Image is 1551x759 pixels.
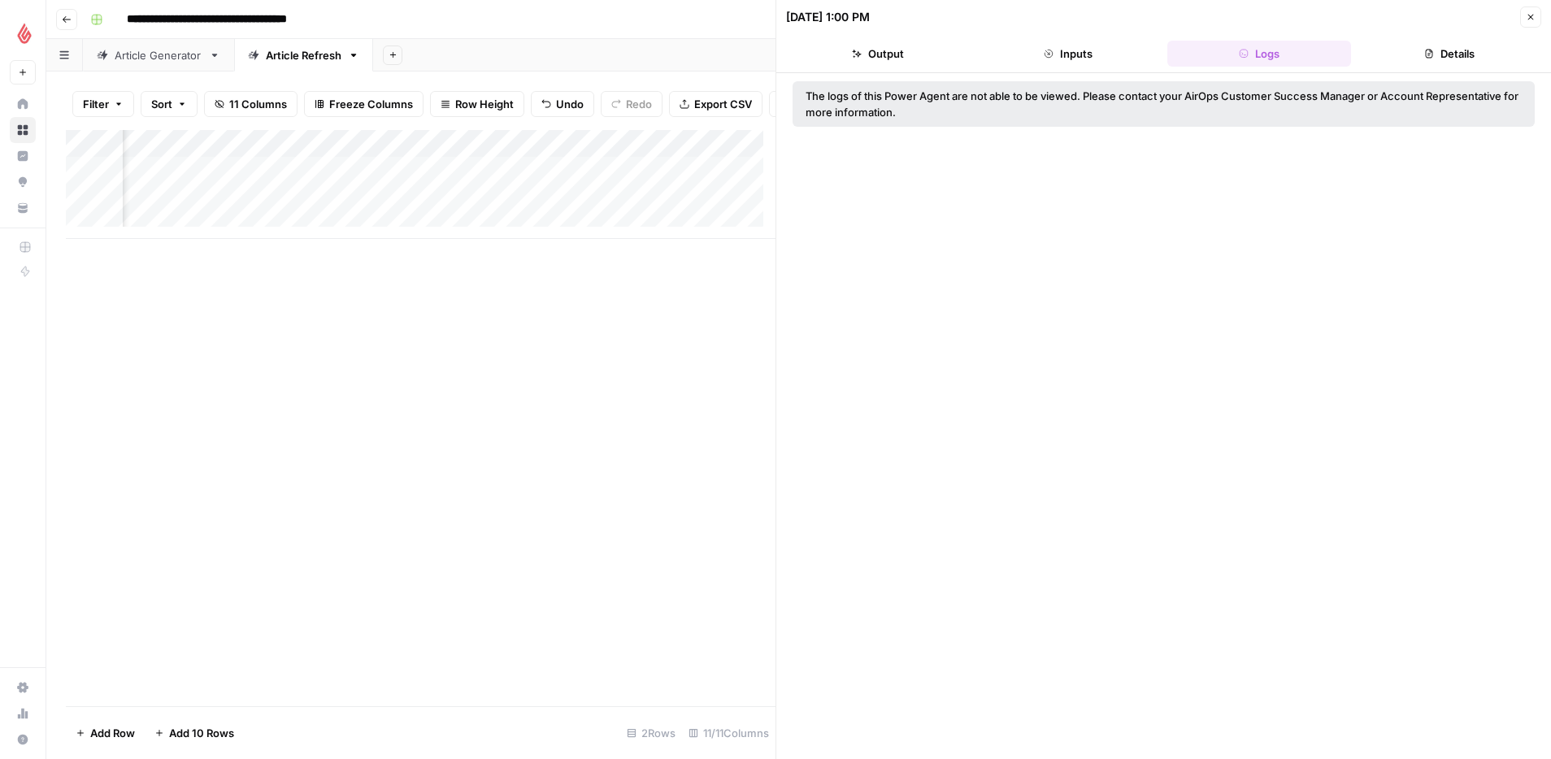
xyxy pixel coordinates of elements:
a: Home [10,91,36,117]
span: Undo [556,96,584,112]
div: 11/11 Columns [682,720,775,746]
span: Add Row [90,725,135,741]
span: Redo [626,96,652,112]
button: Undo [531,91,594,117]
span: Freeze Columns [329,96,413,112]
a: Usage [10,700,36,726]
div: 2 Rows [620,720,682,746]
span: Add 10 Rows [169,725,234,741]
span: Sort [151,96,172,112]
button: Filter [72,91,134,117]
button: Add 10 Rows [145,720,244,746]
button: Redo [601,91,663,117]
button: Freeze Columns [304,91,424,117]
button: Help + Support [10,726,36,752]
img: Lightspeed Logo [10,19,39,48]
span: 11 Columns [229,96,287,112]
div: [DATE] 1:00 PM [786,9,870,25]
span: Filter [83,96,109,112]
button: Row Height [430,91,524,117]
a: Settings [10,674,36,700]
a: Article Generator [83,39,234,72]
button: 11 Columns [204,91,298,117]
div: Article Generator [115,47,202,63]
button: Workspace: Lightspeed [10,13,36,54]
button: Output [786,41,970,67]
span: Row Height [455,96,514,112]
button: Export CSV [669,91,762,117]
button: Inputs [976,41,1160,67]
a: Insights [10,143,36,169]
div: Article Refresh [266,47,341,63]
a: Your Data [10,195,36,221]
span: Export CSV [694,96,752,112]
button: Details [1358,41,1541,67]
a: Opportunities [10,169,36,195]
button: Add Row [66,720,145,746]
button: Logs [1167,41,1351,67]
button: Sort [141,91,198,117]
a: Article Refresh [234,39,373,72]
a: Browse [10,117,36,143]
div: The logs of this Power Agent are not able to be viewed. Please contact your AirOps Customer Succe... [806,88,1522,120]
